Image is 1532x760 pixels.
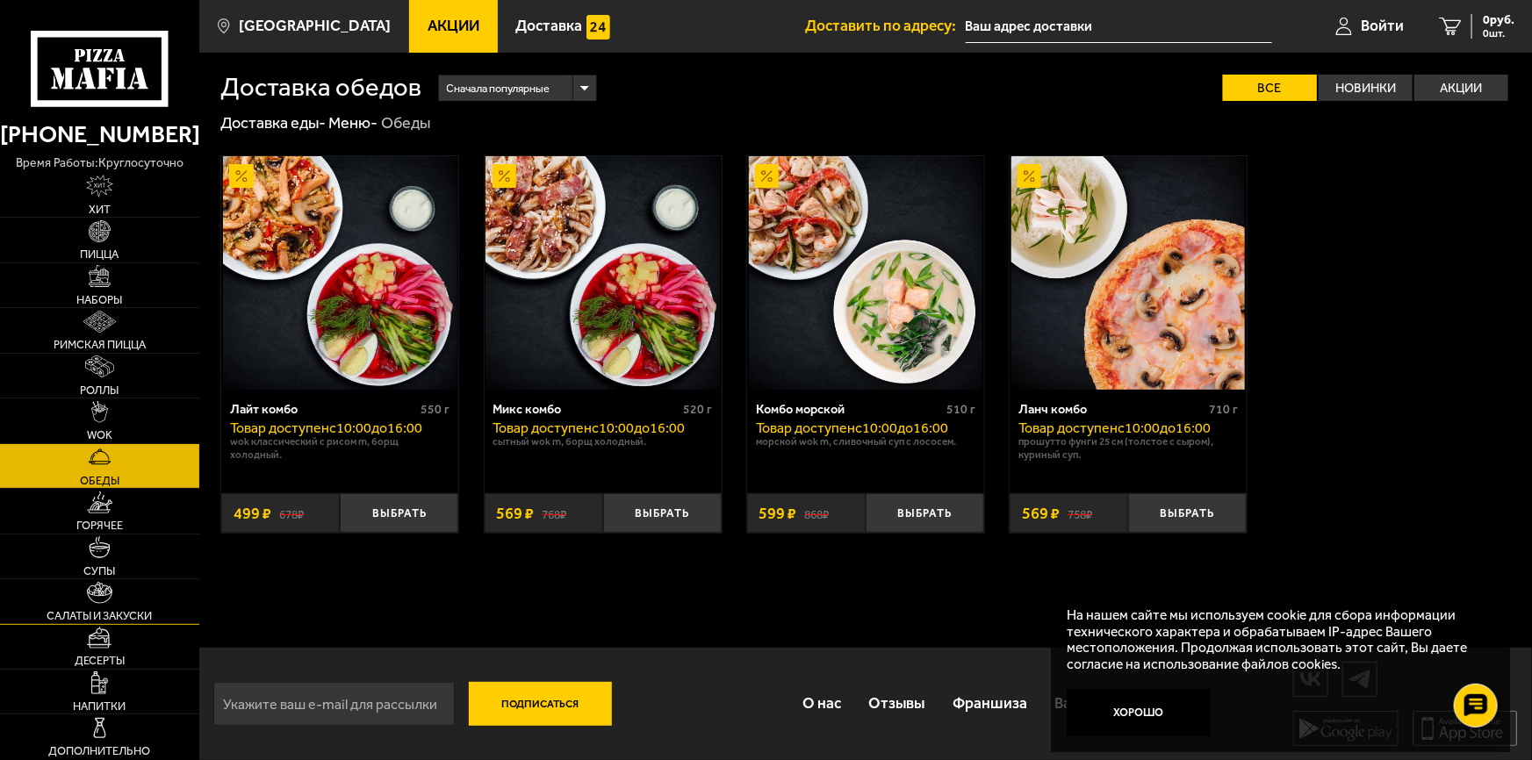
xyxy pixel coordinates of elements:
[54,339,146,350] span: Римская пицца
[946,402,975,417] span: 510 г
[1361,18,1404,33] span: Войти
[1041,678,1134,729] a: Вакансии
[593,419,686,436] span: c 10:00 до 16:00
[756,435,975,448] p: Морской Wok M, Сливочный суп с лососем.
[1067,689,1211,737] button: Хорошо
[1010,156,1247,390] a: АкционныйЛанч комбо
[89,204,111,215] span: Хит
[213,682,455,726] input: Укажите ваш e-mail для рассылки
[485,156,719,390] img: Микс комбо
[76,520,123,531] span: Горячее
[493,419,593,436] span: Товар доступен
[1414,75,1508,102] label: Акции
[329,113,378,133] a: Меню-
[586,15,610,39] img: 15daf4d41897b9f0e9f617042186c801.svg
[80,475,119,486] span: Обеды
[755,164,779,188] img: Акционный
[48,745,150,756] span: Дополнительно
[1319,75,1413,102] label: Новинки
[329,419,422,436] span: c 10:00 до 16:00
[759,505,797,521] span: 599 ₽
[381,113,430,134] div: Обеды
[234,505,271,521] span: 499 ₽
[279,505,304,521] s: 678 ₽
[1483,28,1514,39] span: 0 шт.
[1223,75,1317,102] label: Все
[1068,505,1092,521] s: 758 ₽
[1018,419,1118,436] span: Товар доступен
[1067,607,1484,673] p: На нашем сайте мы используем cookie для сбора информации технического характера и обрабатываем IP...
[855,419,948,436] span: c 10:00 до 16:00
[73,700,126,712] span: Напитки
[1128,493,1247,533] button: Выбрать
[1209,402,1238,417] span: 710 г
[806,18,966,33] span: Доставить по адресу:
[493,435,713,448] p: Сытный Wok M, Борщ холодный.
[603,493,722,533] button: Выбрать
[1022,505,1060,521] span: 569 ₽
[496,505,534,521] span: 569 ₽
[749,156,982,390] img: Комбо морской
[230,419,329,436] span: Товар доступен
[447,74,550,104] span: Сначала популярные
[469,682,613,726] button: Подписаться
[229,164,253,188] img: Акционный
[220,113,326,133] a: Доставка еды-
[747,156,984,390] a: АкционныйКомбо морской
[756,402,942,417] div: Комбо морской
[1018,164,1041,188] img: Акционный
[80,248,119,260] span: Пицца
[239,18,391,33] span: [GEOGRAPHIC_DATA]
[1018,435,1238,461] p: Прошутто Фунги 25 см (толстое с сыром), Куриный суп.
[966,11,1272,43] input: Ваш адрес доставки
[230,435,450,461] p: Wok классический с рисом M, Борщ холодный.
[230,402,416,417] div: Лайт комбо
[1018,402,1205,417] div: Ланч комбо
[684,402,713,417] span: 520 г
[83,565,115,577] span: Супы
[80,384,119,396] span: Роллы
[493,402,680,417] div: Микс комбо
[428,18,479,33] span: Акции
[221,156,458,390] a: АкционныйЛайт комбо
[47,610,152,621] span: Салаты и закуски
[542,505,566,521] s: 768 ₽
[805,505,830,521] s: 868 ₽
[421,402,450,417] span: 550 г
[220,75,421,100] h1: Доставка обедов
[756,419,855,436] span: Товар доступен
[788,678,854,729] a: О нас
[516,18,583,33] span: Доставка
[76,294,122,305] span: Наборы
[485,156,722,390] a: АкционныйМикс комбо
[1118,419,1211,436] span: c 10:00 до 16:00
[1011,156,1245,390] img: Ланч комбо
[939,678,1040,729] a: Франшиза
[493,164,516,188] img: Акционный
[866,493,984,533] button: Выбрать
[75,655,125,666] span: Десерты
[340,493,458,533] button: Выбрать
[855,678,939,729] a: Отзывы
[1483,14,1514,26] span: 0 руб.
[223,156,457,390] img: Лайт комбо
[87,429,112,441] span: WOK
